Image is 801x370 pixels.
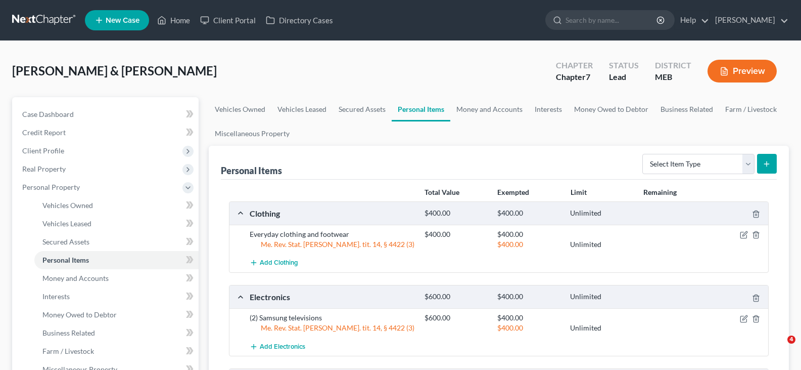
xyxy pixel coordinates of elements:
button: Add Electronics [250,337,305,356]
span: Client Profile [22,146,64,155]
div: Electronics [245,292,419,302]
div: Unlimited [565,323,638,333]
input: Search by name... [566,11,658,29]
div: Everyday clothing and footwear [245,229,419,239]
span: Personal Items [42,256,89,264]
a: Farm / Livestock [719,97,783,121]
a: Business Related [34,324,199,342]
strong: Limit [571,188,587,196]
div: Personal Items [221,165,282,177]
div: (2) Samsung televisions [245,313,419,323]
div: $400.00 [492,323,565,333]
a: Interests [34,287,199,306]
div: MEB [655,71,691,83]
strong: Total Value [425,188,459,196]
span: Credit Report [22,128,66,137]
div: $400.00 [492,239,565,250]
a: Miscellaneous Property [209,121,296,146]
div: Status [609,60,639,71]
div: $400.00 [492,313,565,323]
a: Secured Assets [34,233,199,251]
span: Money and Accounts [42,274,109,282]
span: Vehicles Owned [42,201,93,210]
a: Client Portal [195,11,261,29]
button: Preview [708,60,777,83]
a: Vehicles Leased [271,97,333,121]
a: Vehicles Owned [209,97,271,121]
a: Money Owed to Debtor [568,97,654,121]
button: Add Clothing [250,254,298,272]
div: $400.00 [419,209,492,218]
span: Add Clothing [260,259,298,267]
div: Unlimited [565,292,638,302]
iframe: Intercom live chat [767,336,791,360]
div: $400.00 [492,209,565,218]
span: Case Dashboard [22,110,74,118]
a: Vehicles Leased [34,215,199,233]
a: Personal Items [392,97,450,121]
a: Directory Cases [261,11,338,29]
a: Vehicles Owned [34,196,199,215]
a: Business Related [654,97,719,121]
span: Personal Property [22,183,80,191]
div: $400.00 [419,229,492,239]
span: 7 [586,72,590,81]
strong: Remaining [643,188,677,196]
span: Farm / Livestock [42,347,94,355]
span: New Case [106,17,139,24]
div: Chapter [556,60,593,71]
span: Interests [42,292,70,301]
div: District [655,60,691,71]
div: Clothing [245,208,419,219]
a: Case Dashboard [14,105,199,124]
div: Chapter [556,71,593,83]
a: Money and Accounts [34,269,199,287]
span: Add Electronics [260,343,305,351]
div: Me. Rev. Stat. [PERSON_NAME]. tit. 14, § 4422 (3) [245,323,419,333]
a: Secured Assets [333,97,392,121]
a: Help [675,11,709,29]
div: Me. Rev. Stat. [PERSON_NAME]. tit. 14, § 4422 (3) [245,239,419,250]
div: Lead [609,71,639,83]
span: [PERSON_NAME] & [PERSON_NAME] [12,63,217,78]
div: $600.00 [419,292,492,302]
div: $400.00 [492,229,565,239]
a: Money and Accounts [450,97,529,121]
span: Vehicles Leased [42,219,91,228]
div: $400.00 [492,292,565,302]
div: Unlimited [565,239,638,250]
span: Business Related [42,328,95,337]
span: Money Owed to Debtor [42,310,117,319]
a: Credit Report [14,124,199,142]
a: Money Owed to Debtor [34,306,199,324]
span: Secured Assets [42,237,89,246]
a: Interests [529,97,568,121]
a: Personal Items [34,251,199,269]
span: Real Property [22,165,66,173]
div: $600.00 [419,313,492,323]
div: Unlimited [565,209,638,218]
a: Home [152,11,195,29]
strong: Exempted [497,188,529,196]
span: 4 [787,336,795,344]
a: Farm / Livestock [34,342,199,360]
a: [PERSON_NAME] [710,11,788,29]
